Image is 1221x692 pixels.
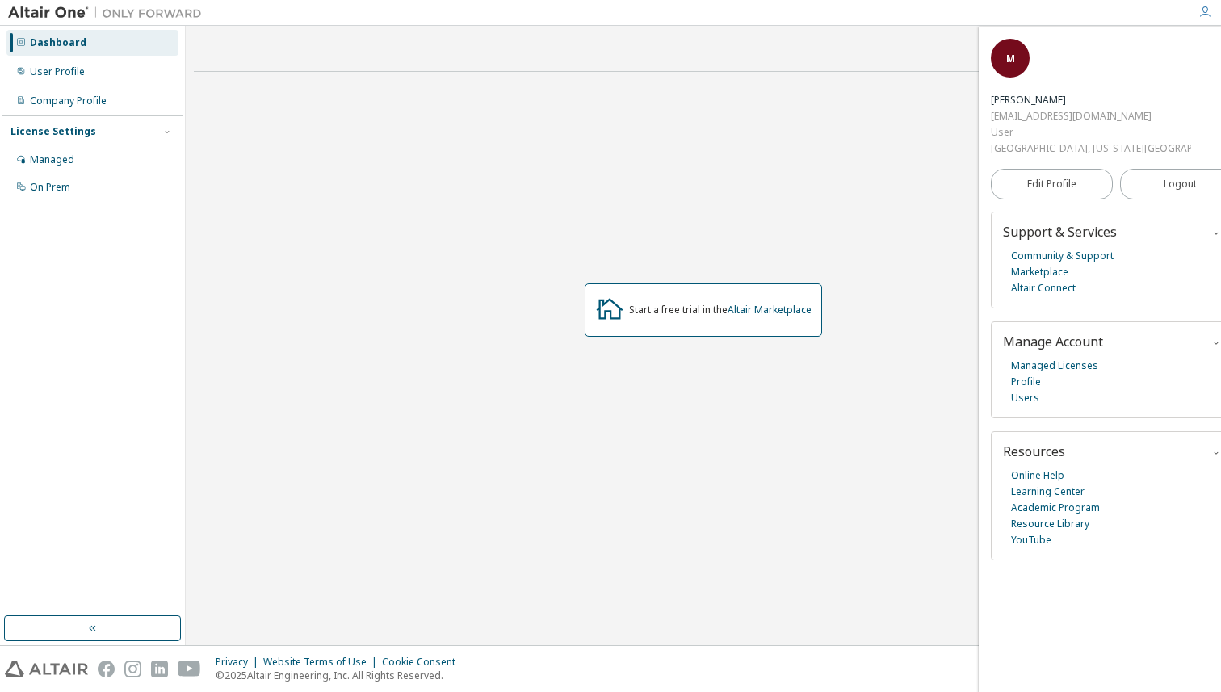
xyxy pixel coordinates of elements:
div: User Profile [30,65,85,78]
img: linkedin.svg [151,661,168,677]
a: Edit Profile [991,169,1113,199]
div: Mika Morales [991,92,1191,108]
div: Website Terms of Use [263,656,382,669]
img: facebook.svg [98,661,115,677]
a: Managed Licenses [1011,358,1098,374]
a: YouTube [1011,532,1051,548]
div: [GEOGRAPHIC_DATA], [US_STATE][GEOGRAPHIC_DATA] [991,140,1191,157]
span: Logout [1164,176,1197,192]
div: Cookie Consent [382,656,465,669]
a: Marketplace [1011,264,1068,280]
span: Support & Services [1003,223,1117,241]
img: instagram.svg [124,661,141,677]
span: Resources [1003,442,1065,460]
span: Manage Account [1003,333,1103,350]
a: Community & Support [1011,248,1114,264]
a: Online Help [1011,468,1064,484]
div: Company Profile [30,94,107,107]
div: User [991,124,1191,140]
a: Profile [1011,374,1041,390]
span: Edit Profile [1027,178,1076,191]
div: Start a free trial in the [629,304,812,317]
img: Altair One [8,5,210,21]
a: Academic Program [1011,500,1100,516]
p: © 2025 Altair Engineering, Inc. All Rights Reserved. [216,669,465,682]
div: License Settings [10,125,96,138]
img: youtube.svg [178,661,201,677]
a: Users [1011,390,1039,406]
span: M [1006,52,1015,65]
a: Resource Library [1011,516,1089,532]
div: Managed [30,153,74,166]
div: [EMAIL_ADDRESS][DOMAIN_NAME] [991,108,1191,124]
a: Altair Marketplace [728,303,812,317]
a: Altair Connect [1011,280,1076,296]
div: Dashboard [30,36,86,49]
div: On Prem [30,181,70,194]
img: altair_logo.svg [5,661,88,677]
a: Learning Center [1011,484,1085,500]
div: Privacy [216,656,263,669]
